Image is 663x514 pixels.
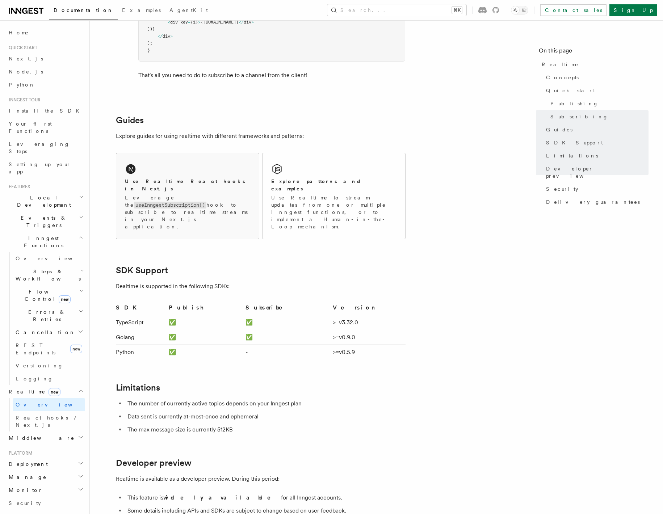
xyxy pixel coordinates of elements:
[6,26,85,39] a: Home
[163,34,170,39] span: div
[13,265,85,285] button: Steps & Workflows
[243,330,330,345] td: ✅
[158,34,163,39] span: </
[540,4,607,16] a: Contact sales
[9,161,71,174] span: Setting up your app
[6,450,33,456] span: Platform
[6,232,85,252] button: Inngest Functions
[543,195,649,208] a: Delivery guarantees
[16,363,63,368] span: Versioning
[546,139,603,146] span: SDK Support
[138,70,405,80] p: That's all you need to do to subscribe to a channel from the client!
[188,20,190,25] span: =
[16,402,90,408] span: Overview
[13,398,85,411] a: Overview
[116,383,160,393] a: Limitations
[330,330,405,345] td: >=v0.9.0
[546,74,579,81] span: Concepts
[542,61,579,68] span: Realtime
[166,330,243,345] td: ✅
[6,191,85,211] button: Local Development
[13,306,85,326] button: Errors & Retries
[452,7,462,14] kbd: ⌘K
[9,121,52,134] span: Your first Functions
[6,473,47,481] span: Manage
[6,45,37,51] span: Quick start
[170,20,188,25] span: div key
[13,308,79,323] span: Errors & Retries
[6,434,75,442] span: Middleware
[116,474,406,484] p: Realtime is available as a developer preview. During this period:
[6,78,85,91] a: Python
[243,315,330,330] td: ✅
[170,34,173,39] span: >
[6,184,30,190] span: Features
[6,385,85,398] button: Realtimenew
[327,4,466,16] button: Search...⌘K
[609,4,657,16] a: Sign Up
[165,2,212,20] a: AgentKit
[125,412,406,422] li: Data sent is currently at-most-once and ephemeral
[271,178,396,192] h2: Explore patterns and examples
[125,425,406,435] li: The max message size is currently 512KB
[330,315,405,330] td: >=v3.32.0
[13,411,85,431] a: React hooks / Next.js
[49,2,118,20] a: Documentation
[547,97,649,110] a: Publishing
[116,265,168,275] a: SDK Support
[125,178,250,192] h2: Use Realtime React hooks in Next.js
[543,149,649,162] a: Limitations
[539,46,649,58] h4: On this page
[9,108,84,114] span: Install the SDK
[6,158,85,178] a: Setting up your app
[6,460,48,468] span: Deployment
[122,7,161,13] span: Examples
[546,165,649,180] span: Developer preview
[16,376,53,382] span: Logging
[6,214,79,229] span: Events & Triggers
[168,20,170,25] span: <
[6,471,85,484] button: Manage
[147,48,150,53] span: }
[6,486,43,494] span: Monitor
[550,113,608,120] span: Subscribing
[116,131,406,141] p: Explore guides for using realtime with different frameworks and patterns:
[244,20,251,25] span: div
[169,7,208,13] span: AgentKit
[6,484,85,497] button: Monitor
[13,339,85,359] a: REST Endpointsnew
[6,388,60,395] span: Realtime
[251,20,254,25] span: >
[49,388,60,396] span: new
[13,326,85,339] button: Cancellation
[9,141,70,154] span: Leveraging Steps
[147,26,155,31] span: ))}
[16,256,90,261] span: Overview
[16,342,55,355] span: REST Endpoints
[330,345,405,360] td: >=v0.5.9
[198,20,201,25] span: >
[546,87,595,94] span: Quick start
[6,138,85,158] a: Leveraging Steps
[116,115,144,125] a: Guides
[543,84,649,97] a: Quick start
[9,29,29,36] span: Home
[116,330,166,345] td: Golang
[125,493,406,503] li: This feature is for all Inngest accounts.
[70,345,82,353] span: new
[543,162,649,182] a: Developer preview
[116,303,166,315] th: SDK
[6,252,85,385] div: Inngest Functions
[543,123,649,136] a: Guides
[6,65,85,78] a: Node.js
[16,415,80,428] span: React hooks / Next.js
[125,399,406,409] li: The number of currently active topics depends on your Inngest plan
[201,20,239,25] span: {[DOMAIN_NAME]}
[116,315,166,330] td: TypeScript
[546,126,572,133] span: Guides
[13,268,81,282] span: Steps & Workflows
[134,202,206,208] code: useInngestSubscription()
[116,281,406,291] p: Realtime is supported in the following SDKs:
[6,235,78,249] span: Inngest Functions
[6,431,85,445] button: Middleware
